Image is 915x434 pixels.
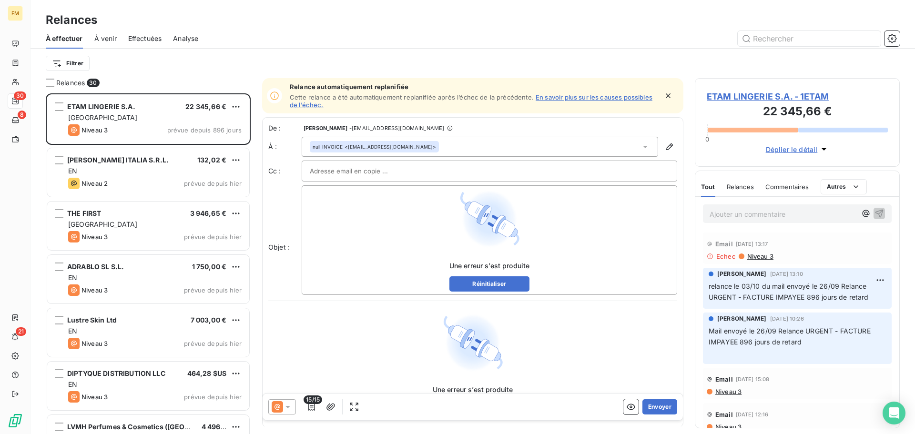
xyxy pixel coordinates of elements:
span: Niveau 3 [81,126,108,134]
span: Email [715,240,733,248]
span: À venir [94,34,117,43]
span: [PERSON_NAME] [717,270,766,278]
button: Réinitialiser [449,276,530,292]
span: Relance automatiquement replanifiée [290,83,658,91]
label: À : [268,142,302,151]
span: EN [68,380,77,388]
span: [PERSON_NAME] ITALIA S.R.L. [67,156,169,164]
span: 7 003,00 € [191,316,227,324]
div: <[EMAIL_ADDRESS][DOMAIN_NAME]> [313,143,436,150]
span: Une erreur s’est produite [433,385,513,394]
span: Relances [727,183,754,191]
span: Mail envoyé le 26/09 Relance URGENT - FACTURE IMPAYEE 896 jours de retard [709,327,873,346]
span: prévue depuis hier [184,233,242,241]
button: Déplier le détail [763,144,832,155]
span: EN [68,327,77,335]
span: THE FIRST [67,209,101,217]
span: 0 [705,135,709,143]
span: 132,02 € [197,156,226,164]
span: Email [715,375,733,383]
span: EN [68,167,77,175]
span: null INVOICE [313,143,343,150]
span: LVMH Perfumes & Cosmetics ([GEOGRAPHIC_DATA]) Ltd [67,423,253,431]
span: Objet : [268,243,290,251]
img: Error [459,189,520,250]
button: Autres [821,179,867,194]
span: Niveau 3 [714,423,742,431]
span: Commentaires [765,183,809,191]
span: [DATE] 13:17 [736,241,768,247]
span: 22 345,66 € [185,102,226,111]
span: - [EMAIL_ADDRESS][DOMAIN_NAME] [349,125,444,131]
span: Une erreur s’est produite [449,261,530,271]
span: De : [268,123,302,133]
span: 1 750,00 € [192,262,227,271]
span: Cette relance a été automatiquement replanifiée après l’échec de la précédente. [290,93,534,101]
h3: Relances [46,11,97,29]
span: EN [68,273,77,282]
span: prévue depuis 896 jours [167,126,242,134]
span: Effectuées [128,34,162,43]
div: grid [46,93,251,434]
span: 21 [16,327,26,336]
span: Niveau 3 [81,233,108,241]
span: 4 496,08 € [202,423,238,431]
div: FM [8,6,23,21]
span: [GEOGRAPHIC_DATA] [68,113,138,121]
span: À effectuer [46,34,83,43]
span: [DATE] 15:08 [736,376,770,382]
span: Déplier le détail [766,144,818,154]
span: Tout [701,183,715,191]
span: Relances [56,78,85,88]
span: Lustre Skin Ltd [67,316,117,324]
span: relance le 03/10 du mail envoyé le 26/09 Relance URGENT - FACTURE IMPAYEE 896 jours de retard [709,282,869,301]
span: prévue depuis hier [184,393,242,401]
span: [DATE] 13:10 [770,271,803,277]
button: Envoyer [642,399,677,414]
span: 8 [18,111,26,119]
input: Adresse email en copie ... [310,164,412,178]
span: Niveau 3 [746,252,773,260]
span: 15/15 [304,395,322,404]
span: Echec [716,252,736,260]
div: Open Intercom Messenger [883,402,905,424]
span: Niveau 3 [81,340,108,347]
span: 30 [87,79,99,87]
span: Email [715,411,733,418]
span: Niveau 3 [81,286,108,294]
span: Analyse [173,34,198,43]
span: ETAM LINGERIE S.A. [67,102,135,111]
span: [GEOGRAPHIC_DATA] [68,220,138,228]
span: Niveau 2 [81,180,108,187]
button: Filtrer [46,56,90,71]
h3: 22 345,66 € [707,103,888,122]
span: DIPTYQUE DISTRIBUTION LLC [67,369,165,377]
span: prévue depuis hier [184,286,242,294]
img: Error [442,313,503,373]
img: Logo LeanPay [8,413,23,428]
span: prévue depuis hier [184,180,242,187]
span: prévue depuis hier [184,340,242,347]
span: [PERSON_NAME] [304,125,347,131]
span: [PERSON_NAME] [717,314,766,323]
span: [DATE] 12:16 [736,412,769,417]
span: ADRABLO SL S.L. [67,262,124,271]
span: 464,28 $US [187,369,227,377]
a: En savoir plus sur les causes possibles de l’échec. [290,93,652,109]
input: Rechercher [738,31,881,46]
label: Cc : [268,166,302,176]
span: Niveau 3 [714,388,742,395]
span: Niveau 3 [81,393,108,401]
span: 30 [14,91,26,100]
span: 3 946,65 € [190,209,227,217]
span: ETAM LINGERIE S.A. - 1ETAM [707,90,888,103]
span: [DATE] 10:26 [770,316,804,322]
